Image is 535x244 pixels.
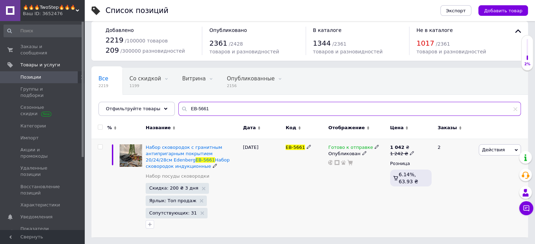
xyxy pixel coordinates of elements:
[209,39,227,47] span: 2361
[120,48,185,54] span: / 300000 разновидностей
[243,125,256,131] span: Дата
[129,75,161,82] span: Со скидкой
[20,165,65,178] span: Удаленные позиции
[196,157,215,163] span: EB-5661
[98,102,123,108] span: Скрытые
[98,75,108,82] span: Все
[390,160,432,167] div: Розница
[146,145,222,163] span: Набор сковородок с гранитным антипригарным покрытием 20/24/28см Edenberg
[416,39,434,47] span: 1017
[416,27,453,33] span: Не в каталоге
[440,5,471,16] button: Экспорт
[106,27,134,33] span: Добавлено
[20,123,46,129] span: Категории
[20,44,65,56] span: Заказы и сообщения
[390,144,414,151] div: ₴
[390,151,414,157] div: 1 242 ₴
[399,172,418,184] span: 6.14%, 63.93 ₴
[106,36,123,44] span: 2219
[20,104,65,117] span: Сезонные скидки
[478,5,528,16] button: Добавить товар
[286,125,296,131] span: Код
[23,4,76,11] span: 🔥🔥🔥TwoStep🔥🔥🔥
[209,27,247,33] span: Опубликовано
[390,125,404,131] span: Цена
[227,83,275,88] span: 2156
[436,41,450,47] span: / 2361
[4,25,83,37] input: Поиск
[20,202,60,208] span: Характеристики
[125,38,168,44] span: / 100000 товаров
[20,184,65,196] span: Восстановление позиций
[129,83,161,88] span: 1199
[522,62,533,67] div: 2%
[120,144,142,167] img: Набор сковородок с гранитным антипригарным покрытием 20/24/28см Edenberg EB-5661 Набор сковородок...
[227,75,275,82] span: Опубликованные
[416,49,486,54] span: товаров и разновидностей
[286,145,305,150] span: EB-5661
[107,125,112,131] span: %
[313,39,331,47] span: 1344
[229,41,243,47] span: / 2428
[313,27,342,33] span: В каталоге
[146,125,171,131] span: Название
[106,106,160,111] span: Отфильтруйте товары
[484,8,522,13] span: Добавить товар
[106,46,119,54] span: 209
[482,147,505,152] span: Действия
[20,214,52,220] span: Уведомления
[328,151,386,157] div: Опубликован
[149,198,196,203] span: Ярлык: Топ продаж
[328,145,373,152] span: Готово к отправке
[328,125,364,131] span: Отображение
[20,74,41,80] span: Позиции
[98,83,108,88] span: 2219
[313,49,383,54] span: товаров и разновидностей
[146,173,209,179] a: Набор посуды сковородки
[332,41,346,47] span: / 2361
[149,186,198,190] span: Скидка: 200 ₴ 3 дня
[23,11,84,17] div: Ваш ID: 3652476
[146,145,230,169] a: Набор сковородок с гранитным антипригарным покрытием 20/24/28см EdenbergEB-5661Набор сковородок и...
[20,62,60,68] span: Товары и услуги
[182,75,206,82] span: Витрина
[20,226,65,238] span: Показатели работы компании
[446,8,466,13] span: Экспорт
[438,125,457,131] span: Заказы
[106,7,168,14] div: Список позиций
[209,49,279,54] span: товаров и разновидностей
[241,139,284,237] div: [DATE]
[433,139,477,237] div: 2
[149,211,197,215] span: Сопутствующих: 31
[20,147,65,159] span: Акции и промокоды
[178,102,521,116] input: Поиск по названию позиции, артикулу и поисковым запросам
[519,201,533,215] button: Чат с покупателем
[390,145,405,150] b: 1 042
[20,86,65,99] span: Группы и подборки
[20,135,39,141] span: Импорт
